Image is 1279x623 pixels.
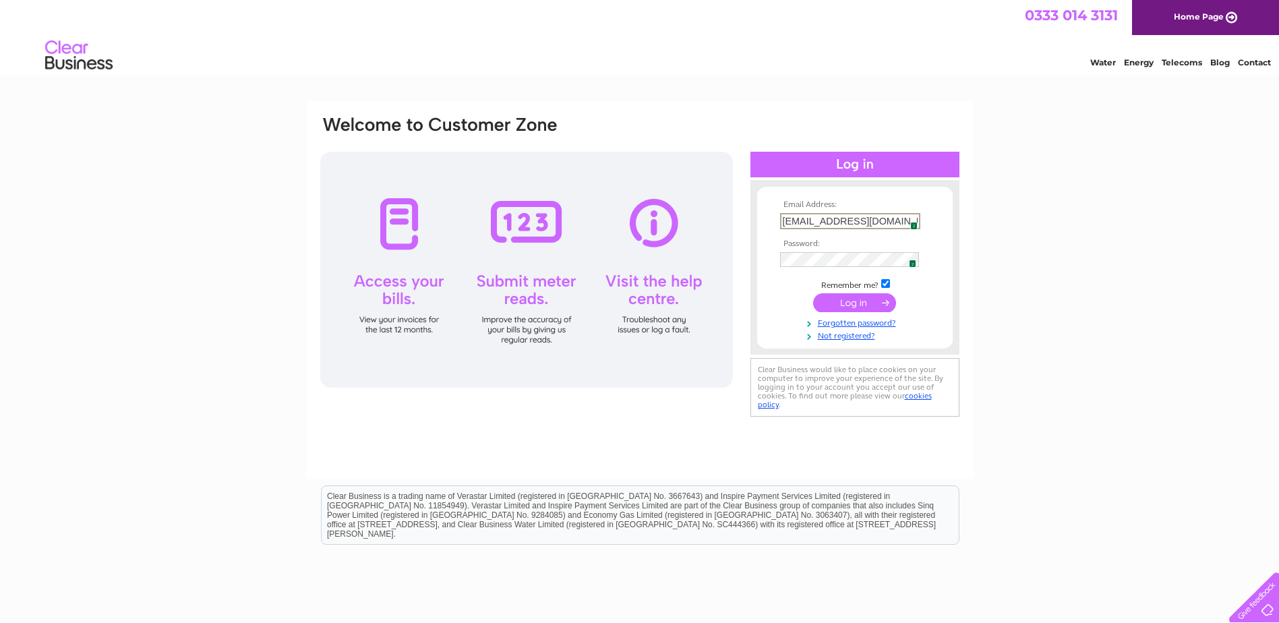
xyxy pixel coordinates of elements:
[910,222,918,230] span: 2
[1090,57,1116,67] a: Water
[903,254,914,265] img: npw-badge-icon.svg
[44,35,113,76] img: logo.png
[780,328,933,341] a: Not registered?
[780,316,933,328] a: Forgotten password?
[905,216,916,227] img: npw-badge-icon.svg
[322,7,959,65] div: Clear Business is a trading name of Verastar Limited (registered in [GEOGRAPHIC_DATA] No. 3667643...
[777,277,933,291] td: Remember me?
[777,239,933,249] th: Password:
[1124,57,1154,67] a: Energy
[1025,7,1118,24] a: 0333 014 3131
[1162,57,1202,67] a: Telecoms
[813,293,896,312] input: Submit
[758,391,932,409] a: cookies policy
[1238,57,1271,67] a: Contact
[909,260,916,268] span: 2
[750,358,959,417] div: Clear Business would like to place cookies on your computer to improve your experience of the sit...
[1210,57,1230,67] a: Blog
[777,200,933,210] th: Email Address:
